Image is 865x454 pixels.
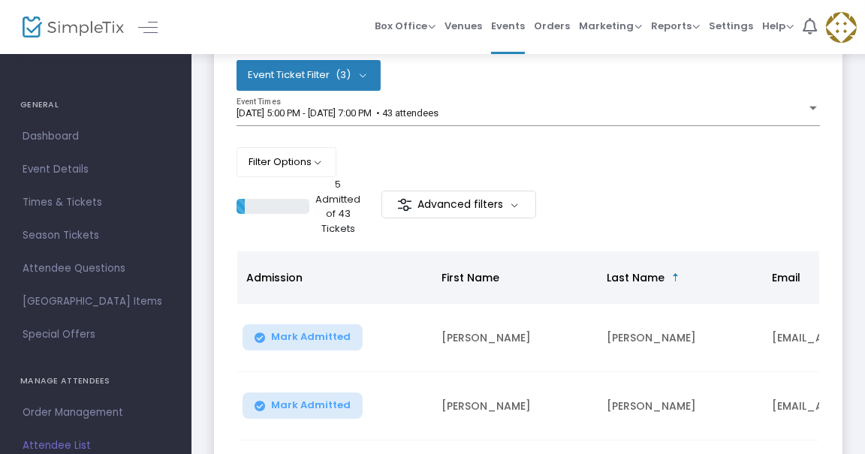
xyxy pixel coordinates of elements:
[579,19,642,33] span: Marketing
[246,270,303,285] span: Admission
[23,160,169,179] span: Event Details
[237,107,439,119] span: [DATE] 5:00 PM - [DATE] 7:00 PM • 43 attendees
[23,325,169,344] span: Special Offers
[23,193,169,212] span: Times & Tickets
[237,147,336,177] button: Filter Options
[432,372,598,440] td: [PERSON_NAME]
[651,19,700,33] span: Reports
[271,399,351,411] span: Mark Admitted
[243,324,363,350] button: Mark Admitted
[491,7,525,45] span: Events
[709,7,753,45] span: Settings
[607,270,665,285] span: Last Name
[762,19,794,33] span: Help
[23,259,169,278] span: Attendee Questions
[315,177,360,236] p: 5 Admitted of 43 Tickets
[445,7,482,45] span: Venues
[534,7,570,45] span: Orders
[23,127,169,146] span: Dashboard
[432,304,598,372] td: [PERSON_NAME]
[772,270,800,285] span: Email
[20,90,171,120] h4: GENERAL
[598,304,763,372] td: [PERSON_NAME]
[23,292,169,311] span: [GEOGRAPHIC_DATA] Items
[381,191,537,218] m-button: Advanced filters
[271,331,351,343] span: Mark Admitted
[23,403,169,422] span: Order Management
[598,372,763,440] td: [PERSON_NAME]
[442,270,499,285] span: First Name
[243,392,363,419] button: Mark Admitted
[23,226,169,245] span: Season Tickets
[237,60,381,90] button: Event Ticket Filter(3)
[375,19,436,33] span: Box Office
[20,366,171,396] h4: MANAGE ATTENDEES
[670,272,682,284] span: Sortable
[336,69,351,81] span: (3)
[397,197,412,212] img: filter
